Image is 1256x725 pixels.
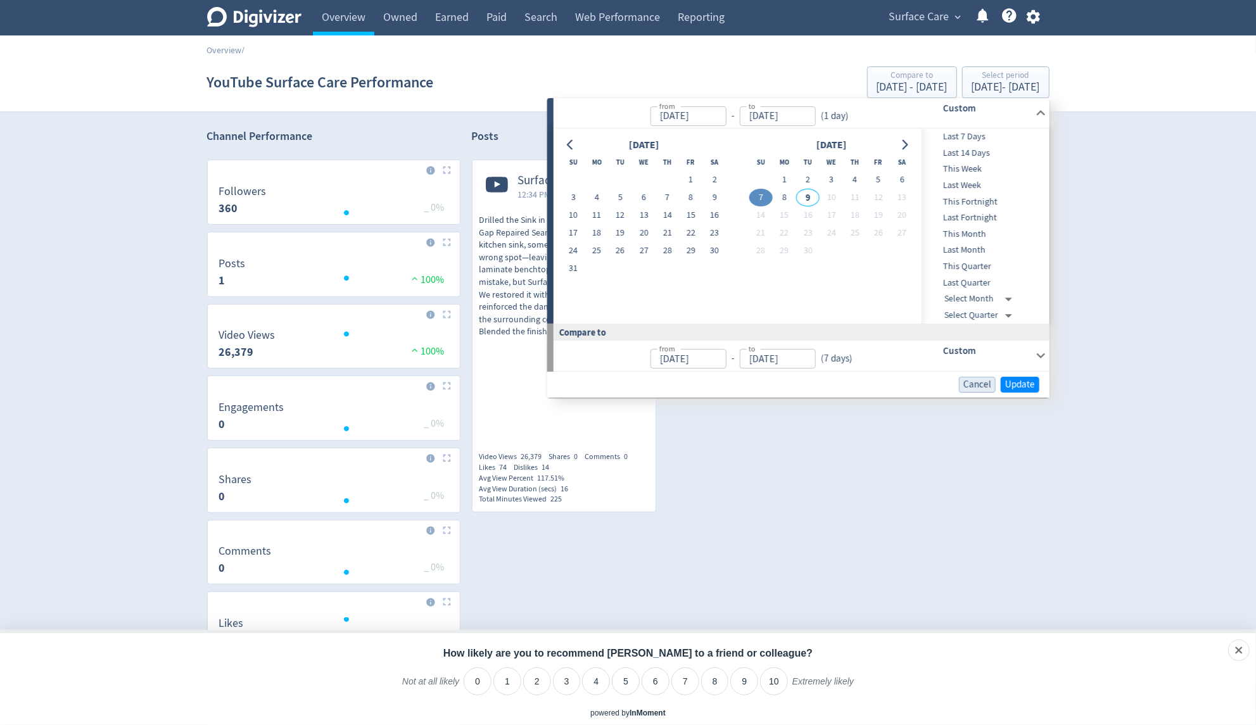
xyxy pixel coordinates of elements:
span: 0 [574,451,578,462]
button: Cancel [959,377,996,393]
label: to [748,343,755,354]
span: Cancel [963,380,991,389]
div: Select Quarter [944,307,1017,324]
span: Drilled the Sink in the Wrong Spot Benchtop [479,214,645,225]
button: 29 [773,242,796,260]
button: 7 [749,189,773,206]
div: from-to(7 days)Custom [554,341,1050,371]
img: Placeholder [443,310,451,318]
li: 3 [553,667,581,695]
span: kitchen sink, someone started drilling in the [479,239,645,250]
span: We restored it with precision: ✔️ Filled and [479,289,640,300]
dt: Engagements [219,400,284,415]
button: 21 [749,224,773,242]
button: 19 [866,206,890,224]
li: 4 [582,667,610,695]
img: Placeholder [443,598,451,606]
th: Wednesday [632,153,656,171]
svg: Followers 360 [213,186,455,219]
svg: Comments 0 [213,545,455,579]
button: 4 [585,189,609,206]
button: 30 [796,242,820,260]
button: 14 [656,206,679,224]
span: _ 0% [424,561,445,574]
button: Update [1001,377,1039,393]
div: Total Minutes Viewed [479,494,569,505]
button: 5 [609,189,632,206]
button: 1 [679,171,702,189]
div: Last Fortnight [922,210,1047,226]
span: 0 [625,451,628,462]
li: 0 [464,667,492,695]
button: 4 [843,171,866,189]
li: 5 [612,667,640,695]
iframe: https://www.youtube.com/watch?v=TduqjeCz2vQ [473,345,656,440]
label: Not at all likely [402,676,459,697]
svg: Video Views 26,379 [213,329,455,363]
button: 18 [843,206,866,224]
img: positive-performance.svg [409,345,421,355]
button: 3 [561,189,585,206]
span: 14 [542,462,550,472]
span: mistake, but Surface Care had the solution. [479,276,642,287]
span: Update [1005,380,1035,389]
div: ( 7 days ) [815,351,852,366]
h1: YouTube Surface Care Performance [207,62,434,103]
li: 9 [730,667,758,695]
button: 12 [866,189,890,206]
strong: 26,379 [219,344,254,360]
label: Extremely likely [792,676,854,697]
span: Last 7 Days [922,130,1047,144]
span: expand_more [953,11,964,23]
span: This Week [922,162,1047,176]
button: 6 [632,189,656,206]
button: 17 [820,206,843,224]
dt: Video Views [219,328,276,343]
th: Thursday [843,153,866,171]
span: wrong spot—leaving a big, ugly gap in the [479,251,636,263]
div: from-to(1 day)Custom [554,98,1050,129]
button: 20 [632,224,656,242]
button: Select period[DATE]- [DATE] [962,66,1050,98]
div: Comments [585,451,635,462]
button: Compare to[DATE] - [DATE] [867,66,957,98]
div: Likes [479,462,514,473]
li: 1 [493,667,521,695]
button: 28 [656,242,679,260]
h6: Custom [943,343,1030,358]
li: 8 [701,667,729,695]
th: Tuesday [796,153,820,171]
strong: 360 [219,201,238,216]
button: 25 [843,224,866,242]
div: [DATE] - [DATE] [877,82,948,93]
span: 12:34 PM [DATE] AEST [518,188,599,201]
button: 20 [891,206,914,224]
button: 15 [679,206,702,224]
div: This Month [922,226,1047,243]
span: Surface Care [889,7,949,27]
li: 2 [523,667,551,695]
button: Go to previous month [561,136,580,154]
button: 14 [749,206,773,224]
li: 6 [642,667,669,695]
button: 7 [656,189,679,206]
button: 10 [561,206,585,224]
span: 100% [409,345,445,358]
dt: Comments [219,544,272,558]
img: Placeholder [443,166,451,174]
svg: Likes 74 [213,617,455,651]
button: 10 [820,189,843,206]
li: 10 [760,667,788,695]
span: _ 0% [424,489,445,502]
th: Sunday [561,153,585,171]
button: 27 [632,242,656,260]
nav: presets [922,129,1047,324]
img: positive-performance.svg [409,274,421,283]
button: 9 [796,189,820,206]
div: [DATE] [625,137,663,154]
button: 2 [702,171,726,189]
button: 6 [891,171,914,189]
div: - [726,109,739,123]
span: 117.51% [538,473,565,483]
span: Surface Care [518,173,599,188]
